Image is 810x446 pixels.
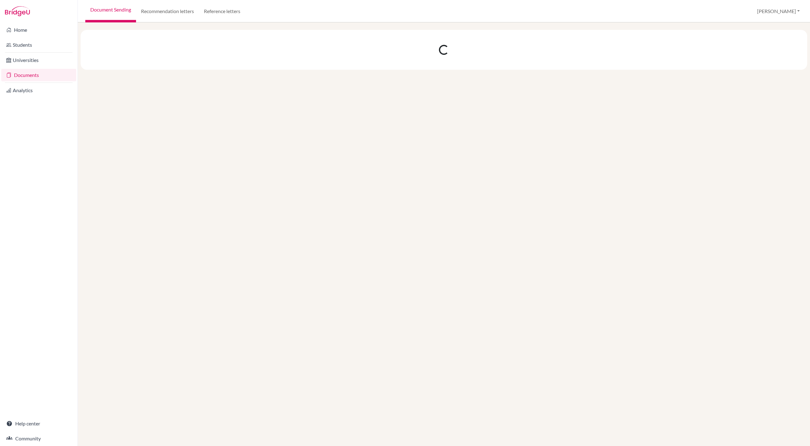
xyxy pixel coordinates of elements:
button: [PERSON_NAME] [754,5,803,17]
img: Bridge-U [5,6,30,16]
a: Home [1,24,76,36]
a: Help center [1,417,76,430]
a: Documents [1,69,76,81]
a: Analytics [1,84,76,97]
a: Community [1,432,76,445]
a: Students [1,39,76,51]
a: Universities [1,54,76,66]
